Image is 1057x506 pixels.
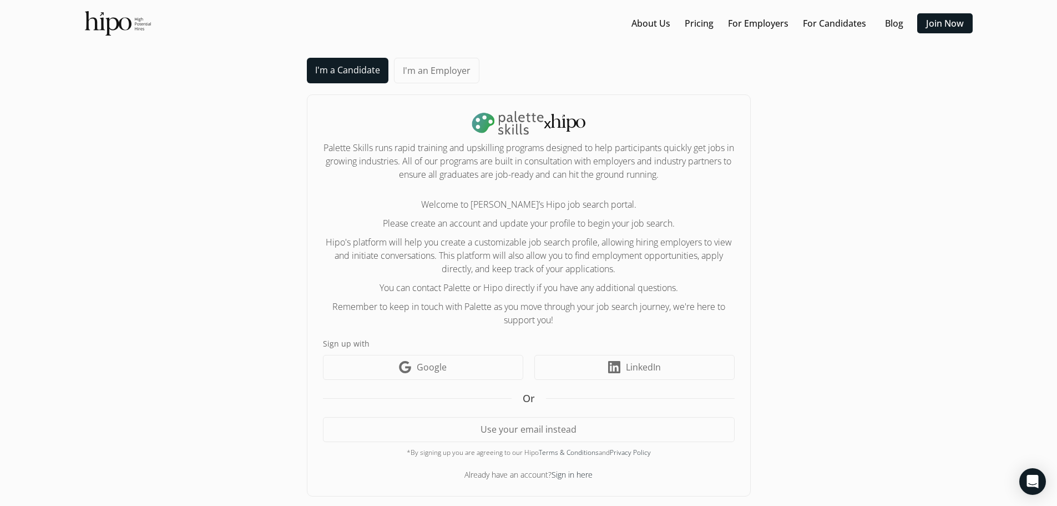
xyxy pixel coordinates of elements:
[685,17,714,30] a: Pricing
[552,469,593,480] a: Sign in here
[551,114,585,132] img: svg+xml,%3c
[307,58,388,83] a: I'm a Candidate
[724,13,793,33] button: For Employers
[417,360,447,374] span: Google
[472,111,544,136] img: palette-logo-DLm18L25.png
[323,236,735,275] p: Hipo's platform will help you create a customizable job search profile, allowing hiring employers...
[323,198,735,211] p: Welcome to [PERSON_NAME]’s Hipo job search portal.
[917,13,973,33] button: Join Now
[323,355,523,380] a: Google
[631,17,670,30] a: About Us
[627,13,675,33] button: About Us
[323,448,735,458] div: *By signing up you are agreeing to our Hipo and
[323,281,735,294] p: You can contact Palette or Hipo directly if you have any additional questions.
[926,17,964,30] a: Join Now
[323,338,735,349] label: Sign up with
[523,391,535,406] span: Or
[680,13,718,33] button: Pricing
[394,58,479,83] a: I'm an Employer
[610,448,651,457] a: Privacy Policy
[626,360,661,374] span: LinkedIn
[534,355,735,380] a: LinkedIn
[803,17,866,30] a: For Candidates
[728,17,788,30] a: For Employers
[876,13,912,33] button: Blog
[323,111,735,136] h1: x
[323,300,735,327] p: Remember to keep in touch with Palette as you move through your job search journey, we're here to...
[323,141,735,181] h2: Palette Skills runs rapid training and upskilling programs designed to help participants quickly ...
[323,417,735,442] button: Use your email instead
[539,448,599,457] a: Terms & Conditions
[884,17,903,30] a: Blog
[1019,468,1046,495] div: Open Intercom Messenger
[323,217,735,230] p: Please create an account and update your profile to begin your job search.
[85,11,151,36] img: official-logo
[798,13,871,33] button: For Candidates
[323,469,735,480] div: Already have an account?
